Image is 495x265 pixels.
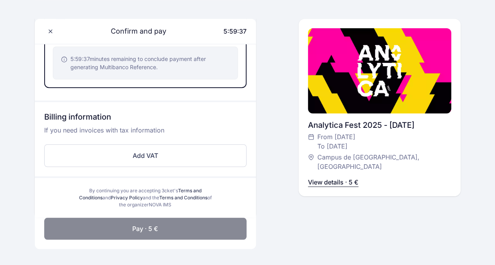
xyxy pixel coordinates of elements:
[317,132,355,151] span: From [DATE] To [DATE]
[317,152,443,171] span: Campus de [GEOGRAPHIC_DATA], [GEOGRAPHIC_DATA]
[308,177,358,187] p: View details · 5 €
[159,195,207,201] a: Terms and Conditions
[44,111,247,125] h3: Billing information
[132,224,158,233] span: Pay · 5 €
[44,125,247,141] p: If you need invoices with tax information
[79,187,212,208] div: By continuing you are accepting 3cket's and and the of the organizer
[101,26,166,37] span: Confirm and pay
[111,195,143,201] a: Privacy Policy
[44,218,247,240] button: Pay · 5 €
[70,56,206,70] span: minutes remaining to conclude payment after generating Multibanco Reference.
[223,27,247,35] span: 5:59:37
[44,144,247,167] button: Add VAT
[149,202,171,208] span: NOVA IMS
[70,56,90,62] span: 5:59:37
[308,120,451,131] div: Analytica Fest 2025 - [DATE]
